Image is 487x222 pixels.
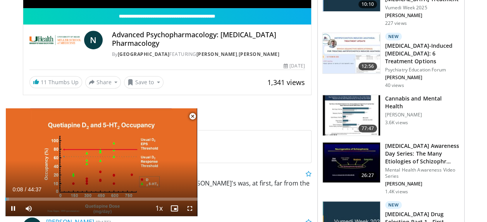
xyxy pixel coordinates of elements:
[323,142,380,183] img: cc17e273-e85b-4a44-ada7-bd2ab890eb55.150x105_q85_crop-smart_upscale.jpg
[267,78,305,87] span: 1,341 views
[385,167,459,179] p: Mental Health Awareness Video Series
[21,201,36,216] button: Mute
[385,75,459,81] p: [PERSON_NAME]
[385,112,459,118] p: [PERSON_NAME]
[385,33,402,40] p: New
[167,201,182,216] button: Enable picture-in-picture mode
[5,198,198,201] div: Progress Bar
[385,181,459,187] p: [PERSON_NAME]
[5,108,198,217] video-js: Video Player
[112,51,305,58] div: By FEATURING ,
[322,33,459,88] a: 12:56 New [MEDICAL_DATA]-Induced [MEDICAL_DATA]: 6 Treatment Options Psychiatry Education Forum [...
[385,42,459,65] h3: [MEDICAL_DATA]-Induced [MEDICAL_DATA]: 6 Treatment Options
[284,62,305,69] div: [DATE]
[358,62,377,70] span: 12:56
[112,31,305,47] h4: Advanced Psychopharmacology: [MEDICAL_DATA] Pharmacology
[322,142,459,195] a: 26:27 [MEDICAL_DATA] Awareness Day Series: The Many Etiologies of Schizophr… Mental Health Awaren...
[358,0,377,8] span: 10:10
[323,95,380,135] img: 0e991599-1ace-4004-98d5-e0b39d86eda7.150x105_q85_crop-smart_upscale.jpg
[385,12,459,19] p: [PERSON_NAME]
[385,120,408,126] p: 3.6K views
[124,76,163,88] button: Save to
[29,31,81,49] img: University of Miami
[118,51,170,57] a: [GEOGRAPHIC_DATA]
[385,5,459,11] p: Vumedi Week 2025
[385,95,459,110] h3: Cannabis and Mental Health
[323,33,380,73] img: acc69c91-7912-4bad-b845-5f898388c7b9.150x105_q85_crop-smart_upscale.jpg
[182,201,198,216] button: Fullscreen
[358,125,377,132] span: 77:47
[239,51,280,57] a: [PERSON_NAME]
[358,172,377,179] span: 26:27
[84,31,103,49] a: N
[29,76,82,88] a: 11 Thumbs Up
[322,95,459,136] a: 77:47 Cannabis and Mental Health [PERSON_NAME] 3.6K views
[385,201,402,209] p: New
[85,76,121,88] button: Share
[28,186,41,193] span: 44:37
[196,51,237,57] a: [PERSON_NAME]
[25,186,26,193] span: /
[12,186,23,193] span: 0:08
[385,20,407,26] p: 227 views
[185,108,200,125] button: Close
[41,78,47,86] span: 11
[385,142,459,165] h3: [MEDICAL_DATA] Awareness Day Series: The Many Etiologies of Schizophr…
[385,82,404,88] p: 40 views
[385,67,459,73] p: Psychiatry Education Forum
[385,189,408,195] p: 1.4K views
[151,201,167,216] button: Playback Rate
[5,201,21,216] button: Pause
